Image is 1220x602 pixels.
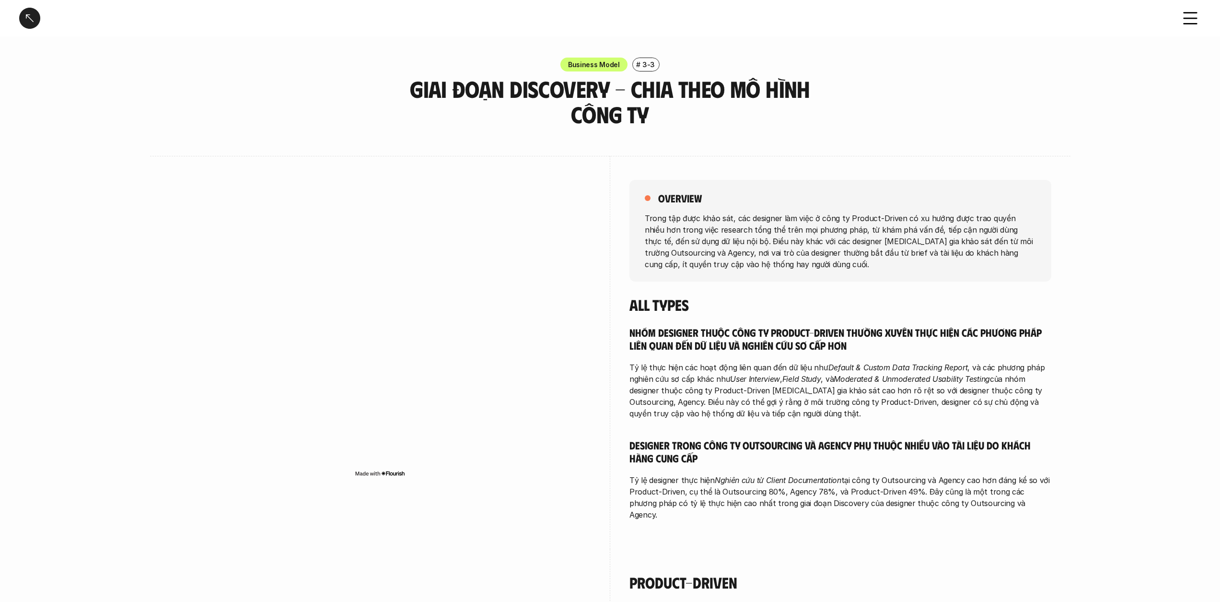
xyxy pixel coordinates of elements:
h4: All Types [629,295,1051,314]
h3: Giai đoạn Discovery - Chia theo mô hình công ty [407,76,814,127]
h5: Nhóm designer thuộc công ty Product-driven thường xuyên thực hiện các phương pháp liên quan đến d... [629,326,1051,352]
img: Made with Flourish [355,470,405,477]
p: Trong tập được khảo sát, các designer làm việc ở công ty Product-Driven có xu hướng được trao quy... [645,212,1036,270]
p: Tỷ lệ thực hiện các hoạt động liên quan đến dữ liệu như , và các phương pháp nghiên cứu sơ cấp kh... [629,362,1051,419]
h5: Designer trong công ty Outsourcing và Agency phụ thuộc nhiều vào tài liệu do khách hàng cung cấp [629,438,1051,465]
iframe: Interactive or visual content [169,180,591,468]
p: Tỷ lệ designer thực hiện tại công ty Outsourcing và Agency cao hơn đáng kể so với Product-Driven,... [629,474,1051,520]
em: Field Study [782,374,821,384]
em: Moderated & Unmoderated Usability Testing [834,374,990,384]
h5: overview [658,191,702,205]
h4: Product-driven [629,573,1051,591]
p: 3-3 [642,59,655,70]
p: Business Model [568,59,620,70]
em: Nghiên cứu từ Client Documentation [715,475,841,485]
em: User Interview [730,374,780,384]
h6: # [636,61,640,68]
em: Default & Custom Data Tracking Report [828,363,968,372]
